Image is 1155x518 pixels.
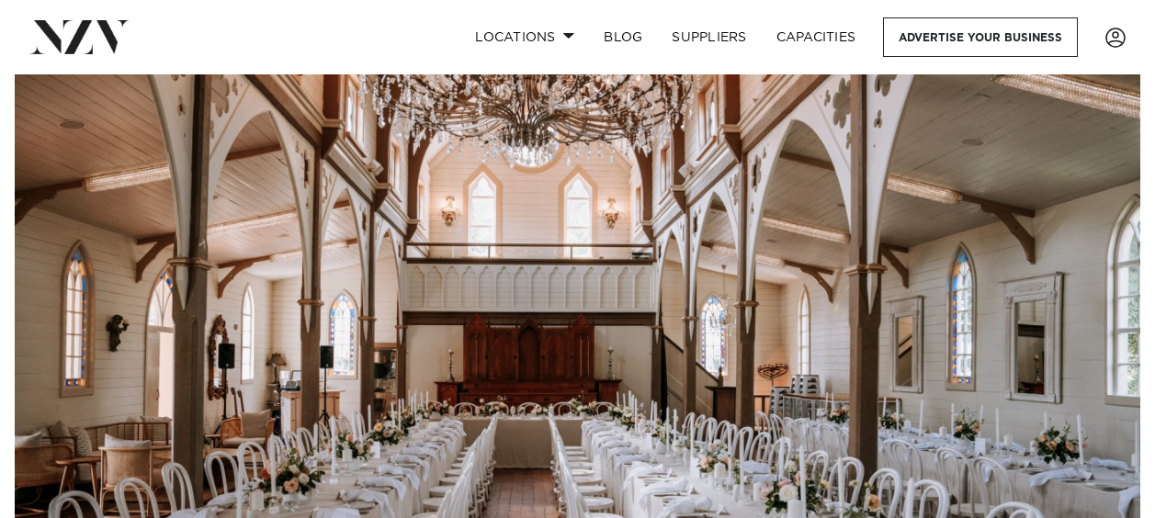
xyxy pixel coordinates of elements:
a: Capacities [762,17,871,57]
a: Advertise your business [883,17,1078,57]
a: SUPPLIERS [657,17,761,57]
a: Locations [460,17,589,57]
img: nzv-logo.png [29,20,130,53]
a: BLOG [589,17,657,57]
